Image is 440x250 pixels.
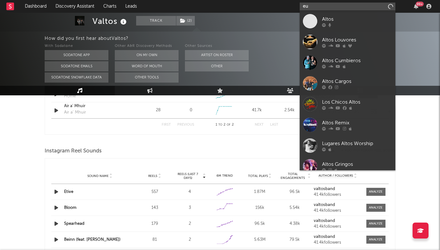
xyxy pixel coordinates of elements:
[45,35,440,42] div: How did you first hear about Valtos ?
[176,16,195,26] span: ( 2 )
[64,222,84,226] a: Spearhead
[300,156,395,177] a: Altos Gringos
[300,73,395,94] a: Altos Cargos
[322,57,392,64] div: Altos Cumbieros
[115,42,179,50] div: Other A&R Discovery Methods
[136,16,176,26] button: Track
[279,221,311,227] div: 4.38k
[45,61,108,71] button: Sodatone Emails
[314,203,362,207] a: valtosband
[45,50,108,60] button: Sodatone App
[115,50,179,60] button: On My Own
[227,123,231,126] span: of
[300,11,395,32] a: Altos
[185,50,249,60] button: Artist on Roster
[64,206,77,210] a: Bloom
[322,140,392,147] div: Lugares Altos Worship
[300,114,395,135] a: Altos Remix
[314,235,335,239] strong: valtosband
[314,193,362,197] div: 41.4k followers
[148,174,157,178] span: Reels
[279,172,307,180] span: Total Engagements
[322,160,392,168] div: Altos Gringos
[279,237,311,243] div: 79.5k
[244,221,276,227] div: 96.5k
[185,61,249,71] button: Other
[176,16,195,26] button: (2)
[314,203,335,207] strong: valtosband
[209,173,241,178] div: 6M Trend
[314,224,362,229] div: 41.4k followers
[174,237,206,243] div: 2
[314,209,362,213] div: 41.4k followers
[319,174,353,178] span: Author / Followers
[279,205,311,211] div: 5.54k
[414,4,418,9] button: 99+
[162,123,171,127] button: First
[314,219,362,223] a: valtosband
[322,119,392,127] div: Altos Remix
[174,172,202,180] span: Reels (last 7 days)
[248,174,268,178] span: Total Plays
[314,240,362,245] div: 41.4k followers
[45,42,108,50] div: With Sodatone
[115,61,179,71] button: Word Of Mouth
[322,77,392,85] div: Altos Cargos
[174,205,206,211] div: 3
[177,123,194,127] button: Previous
[314,235,362,239] a: valtosband
[300,3,395,11] input: Search for artists
[314,187,335,191] strong: valtosband
[244,205,276,211] div: 156k
[139,189,171,195] div: 557
[314,187,362,191] a: valtosband
[244,189,276,195] div: 1.87M
[87,174,109,178] span: Sound Name
[322,15,392,23] div: Altos
[64,103,131,109] a: Air a' Mhuir
[139,237,171,243] div: 81
[139,221,171,227] div: 179
[300,52,395,73] a: Altos Cumbieros
[92,16,128,26] div: Valtos
[45,147,102,155] span: Instagram Reel Sounds
[174,189,206,195] div: 4
[207,121,242,129] div: 1 2 2
[64,190,73,194] a: Etive
[314,219,335,223] strong: valtosband
[45,72,108,83] button: Sodatone Snowflake Data
[255,123,264,127] button: Next
[64,93,76,99] div: Home
[270,123,278,127] button: Last
[244,237,276,243] div: 5.63M
[279,189,311,195] div: 96.5k
[322,36,392,44] div: Altos Louvores
[64,238,121,242] a: Beinn (feat. [PERSON_NAME])
[416,2,424,6] div: 99 +
[300,94,395,114] a: Los Chicos Altos
[174,221,206,227] div: 2
[139,205,171,211] div: 143
[218,123,222,126] span: to
[185,42,249,50] div: Other Sources
[322,98,392,106] div: Los Chicos Altos
[300,135,395,156] a: Lugares Altos Worship
[300,32,395,52] a: Altos Louvores
[115,72,179,83] button: Other Tools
